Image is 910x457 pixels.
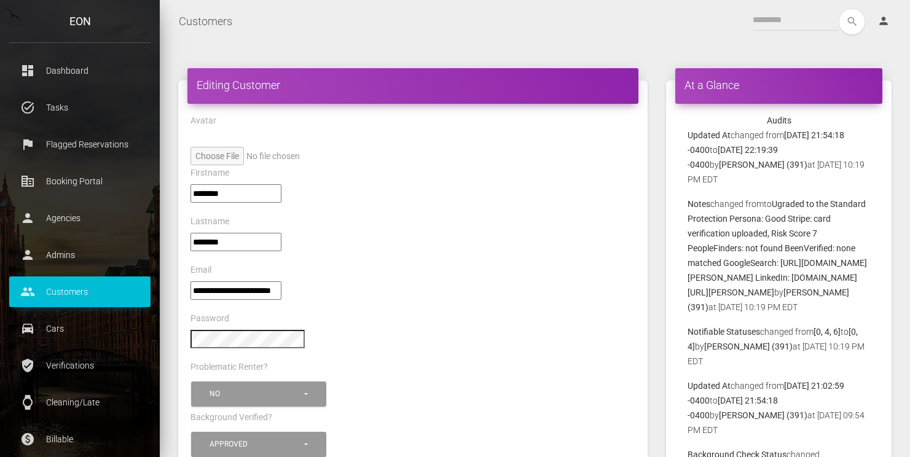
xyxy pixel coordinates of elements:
a: dashboard Dashboard [9,55,151,86]
p: Flagged Reservations [18,135,141,154]
a: paid Billable [9,424,151,455]
button: search [839,9,865,34]
p: Tasks [18,98,141,117]
b: Updated At [688,130,731,140]
b: Notes [688,199,710,209]
a: person Agencies [9,203,151,233]
label: Password [190,313,229,325]
b: [DATE] 21:54:18 -0400 [688,396,778,420]
a: corporate_fare Booking Portal [9,166,151,197]
a: watch Cleaning/Late [9,387,151,418]
a: person [868,9,901,34]
b: [PERSON_NAME] (391) [704,342,793,351]
label: Avatar [190,115,216,127]
b: [DATE] 22:19:39 -0400 [688,145,778,170]
div: No [210,389,302,399]
h4: At a Glance [684,77,873,93]
p: changed from to by at [DATE] 10:19 PM EDT [688,324,870,369]
p: Admins [18,246,141,264]
a: task_alt Tasks [9,92,151,123]
b: Ugraded to the Standard Protection Persona: Good Stripe: card verification uploaded, Risk Score 7... [688,199,867,297]
button: Approved [191,432,326,457]
p: Billable [18,430,141,448]
label: Email [190,264,211,276]
p: changed from to by at [DATE] 09:54 PM EDT [688,378,870,437]
label: Problematic Renter? [190,361,268,373]
a: person Admins [9,240,151,270]
b: Updated At [688,381,731,391]
a: flag Flagged Reservations [9,129,151,160]
p: changed from to by at [DATE] 10:19 PM EDT [688,128,870,187]
button: No [191,381,326,407]
div: Approved [210,439,302,450]
p: Agencies [18,209,141,227]
a: people Customers [9,276,151,307]
p: Verifications [18,356,141,375]
h4: Editing Customer [197,77,629,93]
label: Lastname [190,216,229,228]
p: Dashboard [18,61,141,80]
a: verified_user Verifications [9,350,151,381]
a: drive_eta Cars [9,313,151,344]
label: Firstname [190,167,229,179]
p: Cars [18,319,141,338]
b: [PERSON_NAME] (391) [719,160,807,170]
p: Booking Portal [18,172,141,190]
p: Cleaning/Late [18,393,141,412]
b: [0, 4, 6] [814,327,841,337]
b: [PERSON_NAME] (391) [719,410,807,420]
strong: Audits [767,115,791,125]
b: Notifiable Statuses [688,327,760,337]
a: Customers [179,6,232,37]
p: changed from to by at [DATE] 10:19 PM EDT [688,197,870,314]
i: person [877,15,890,27]
label: Background Verified? [190,412,272,424]
p: Customers [18,283,141,301]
